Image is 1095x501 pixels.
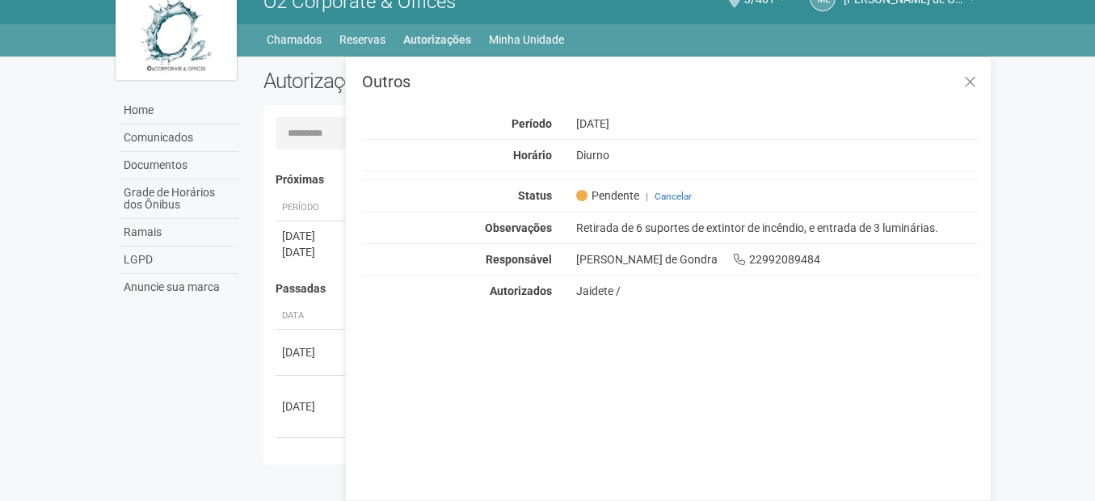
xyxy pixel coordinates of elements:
h3: Outros [362,74,979,90]
div: [DATE] [282,244,342,260]
div: [DATE] [282,228,342,244]
span: Pendente [576,188,639,203]
div: [DATE] [564,116,992,131]
h4: Passadas [276,283,968,295]
div: Retirada de 6 suportes de extintor de incêndio, e entrada de 3 luminárias. [564,221,992,235]
h2: Autorizações [263,69,609,93]
th: Período [276,195,348,221]
a: Chamados [267,28,322,51]
strong: Observações [485,221,552,234]
strong: Status [518,189,552,202]
a: LGPD [120,246,239,274]
a: Comunicados [120,124,239,152]
span: | [646,191,648,202]
div: Diurno [564,148,992,162]
h4: Próximas [276,174,968,186]
a: Minha Unidade [489,28,564,51]
div: [PERSON_NAME] de Gondra 22992089484 [564,252,992,267]
a: Grade de Horários dos Ônibus [120,179,239,219]
th: Data [276,303,348,330]
div: [DATE] [282,453,342,469]
a: Autorizações [403,28,471,51]
div: Jaidete / [576,284,979,298]
a: Home [120,97,239,124]
a: Cancelar [655,191,692,202]
strong: Horário [513,149,552,162]
a: Anuncie sua marca [120,274,239,301]
a: Documentos [120,152,239,179]
strong: Responsável [486,253,552,266]
strong: Autorizados [490,284,552,297]
strong: Período [512,117,552,130]
a: Reservas [339,28,385,51]
div: [DATE] [282,398,342,415]
div: [DATE] [282,344,342,360]
a: Ramais [120,219,239,246]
